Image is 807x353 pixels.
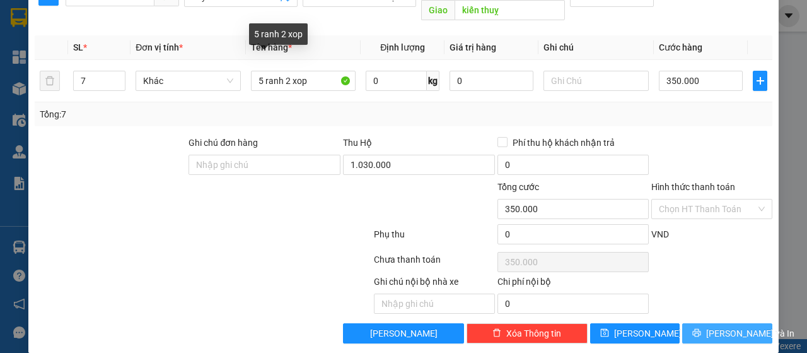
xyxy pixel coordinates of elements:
[651,229,669,239] span: VND
[651,182,735,192] label: Hình thức thanh toán
[373,227,496,249] div: Phụ thu
[753,76,767,86] span: plus
[343,323,464,344] button: [PERSON_NAME]
[427,71,439,91] span: kg
[753,71,767,91] button: plus
[492,328,501,338] span: delete
[380,42,425,52] span: Định lượng
[136,42,183,52] span: Đơn vị tính
[682,323,772,344] button: printer[PERSON_NAME] và In
[467,323,588,344] button: deleteXóa Thông tin
[497,182,539,192] span: Tổng cước
[508,136,620,150] span: Phí thu hộ khách nhận trả
[189,138,258,148] label: Ghi chú đơn hàng
[40,107,313,121] div: Tổng: 7
[251,71,356,91] input: VD: Bàn, Ghế
[370,326,438,340] span: [PERSON_NAME]
[374,275,495,294] div: Ghi chú nội bộ nhà xe
[706,326,794,340] span: [PERSON_NAME] và In
[600,328,609,338] span: save
[374,294,495,314] input: Nhập ghi chú
[73,42,83,52] span: SL
[40,71,60,91] button: delete
[692,328,701,338] span: printer
[343,138,372,148] span: Thu Hộ
[506,326,561,340] span: Xóa Thông tin
[373,253,496,275] div: Chưa thanh toán
[659,42,702,52] span: Cước hàng
[143,71,233,90] span: Khác
[249,23,308,45] div: 5 ranh 2 xop
[450,71,533,91] input: 0
[497,275,649,294] div: Chi phí nội bộ
[538,35,654,60] th: Ghi chú
[543,71,649,91] input: Ghi Chú
[189,155,340,175] input: Ghi chú đơn hàng
[614,326,682,340] span: [PERSON_NAME]
[590,323,680,344] button: save[PERSON_NAME]
[450,42,496,52] span: Giá trị hàng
